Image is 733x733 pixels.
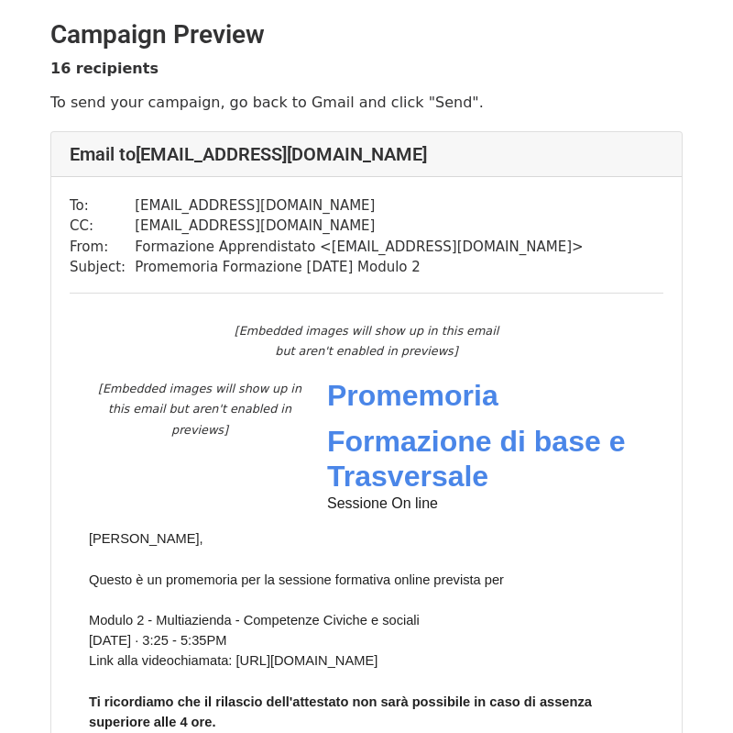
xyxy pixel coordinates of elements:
td: CC: [70,216,135,237]
span: Questo è un promemoria per la sessione formativa online prevista per [89,572,504,587]
span: Modulo 2 - Multiazienda - Competenze Civiche e sociali [89,613,420,627]
span: [DATE] · 3:25 - 5:35PM [89,633,226,648]
span: Ti ricordiamo che il rilascio dell'attestato non sarà possibile in caso di assenza superiore alle... [89,694,592,729]
span: [PERSON_NAME], [89,531,203,546]
td: Promemoria Formazione [DATE] Modulo 2 [135,257,583,278]
span: Link alla videochiamata: [URL][DOMAIN_NAME] [89,653,377,668]
strong: 16 recipients [50,60,159,77]
em: [Embedded images will show up in this email but aren't enabled in previews] [98,382,301,437]
td: [EMAIL_ADDRESS][DOMAIN_NAME] [135,216,583,237]
td: [EMAIL_ADDRESS][DOMAIN_NAME] [135,195,583,217]
span: Sessione On line [327,495,438,511]
td: From: [70,237,135,258]
h4: Email to [EMAIL_ADDRESS][DOMAIN_NAME] [70,143,663,165]
span: Formazione di base e Trasversale [327,425,625,493]
td: To: [70,195,135,217]
em: [Embedded images will show up in this email but aren't enabled in previews] [235,324,498,359]
td: Formazione Apprendistato < [EMAIL_ADDRESS][DOMAIN_NAME] > [135,237,583,258]
span: Promemoria [327,379,498,412]
h2: Campaign Preview [50,19,683,50]
td: Subject: [70,257,135,278]
p: To send your campaign, go back to Gmail and click "Send". [50,93,683,112]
